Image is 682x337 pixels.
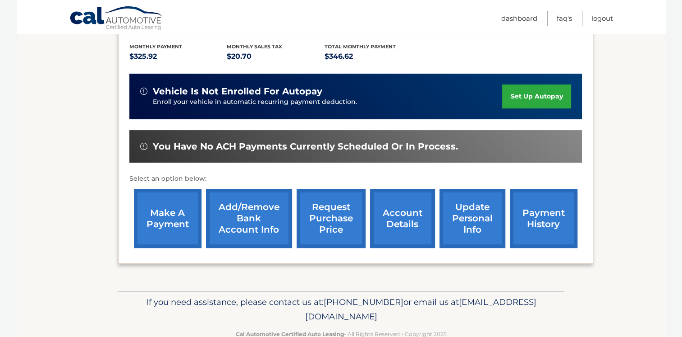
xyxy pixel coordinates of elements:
p: $346.62 [325,50,422,63]
p: $20.70 [227,50,325,63]
a: Cal Automotive [69,6,164,32]
a: account details [370,189,435,248]
a: request purchase price [297,189,366,248]
a: payment history [510,189,577,248]
a: Logout [591,11,613,26]
span: vehicle is not enrolled for autopay [153,86,322,97]
p: Select an option below: [129,173,582,184]
img: alert-white.svg [140,88,147,95]
span: [EMAIL_ADDRESS][DOMAIN_NAME] [305,297,536,322]
span: Total Monthly Payment [325,43,396,50]
span: Monthly Payment [129,43,182,50]
a: Add/Remove bank account info [206,189,292,248]
span: [PHONE_NUMBER] [324,297,403,307]
span: You have no ACH payments currently scheduled or in process. [153,141,458,152]
img: alert-white.svg [140,143,147,150]
a: Dashboard [501,11,537,26]
p: Enroll your vehicle in automatic recurring payment deduction. [153,97,503,107]
span: Monthly sales Tax [227,43,282,50]
p: If you need assistance, please contact us at: or email us at [124,295,558,324]
a: make a payment [134,189,201,248]
a: FAQ's [557,11,572,26]
a: update personal info [439,189,505,248]
p: $325.92 [129,50,227,63]
a: set up autopay [502,84,571,108]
